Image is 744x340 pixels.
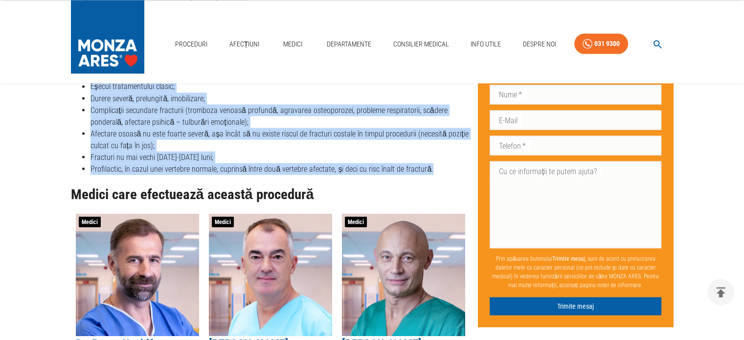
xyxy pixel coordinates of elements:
[90,128,470,151] li: Afectare osoasă nu este foarte severă, așa încât să nu existe riscul de fracturi costale în timpu...
[342,213,465,336] img: Dr. Lucian Margean
[323,34,375,54] a: Departamente
[519,34,560,54] a: Despre Noi
[76,213,199,336] img: Dr. Rareș Nechifor
[707,279,734,306] button: delete
[490,250,662,294] p: Prin apăsarea butonului , sunt de acord cu prelucrarea datelor mele cu caracter personal (ce pot ...
[552,255,585,262] b: Trimite mesaj
[90,151,470,163] li: Fracturi nu mai vechi [DATE]-[DATE] luni;
[90,104,470,128] li: Complicații secundare fracturii (tromboza venoasă profundă, agravarea osteoporozei, probleme resp...
[594,38,620,50] div: 031 9300
[389,34,452,54] a: Consilier Medical
[90,81,470,92] li: Eșecul tratamentului clasic;
[90,163,470,175] li: Profilactic, în cazul unei vertebre normale, cuprinsă între două vertebre afectate, și deci cu ri...
[490,297,662,316] button: Trimite mesaj
[79,216,101,227] span: Medici
[277,34,309,54] a: Medici
[71,186,470,202] h2: Medici care efectuează această procedură
[225,34,264,54] a: Afecțiuni
[574,33,628,54] a: 031 9300
[345,216,367,227] span: Medici
[90,92,470,104] li: Durere severă, prelungită, imobilizare;
[467,34,505,54] a: Info Utile
[212,216,234,227] span: Medici
[171,34,211,54] a: Proceduri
